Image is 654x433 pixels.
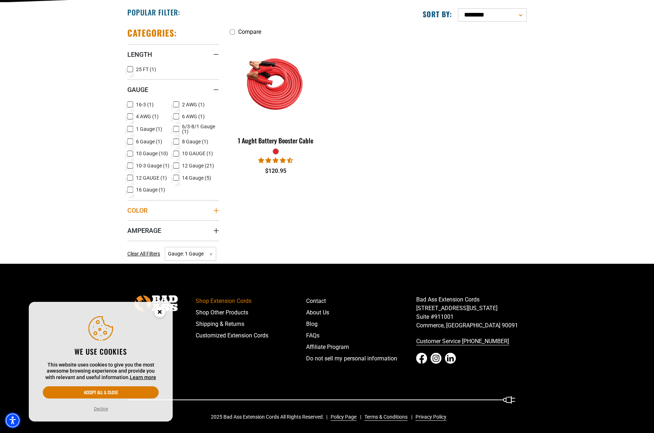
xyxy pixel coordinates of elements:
summary: Length [127,44,219,64]
span: 6/3-8/1 Gauge (1) [182,124,217,134]
span: 10-3 Gauge (1) [136,163,169,168]
span: 12 Gauge (21) [182,163,214,168]
button: Close this option [147,302,173,324]
a: Customized Extension Cords [196,330,306,341]
span: 10 Gauge (10) [136,151,168,156]
aside: Cookie Consent [29,302,173,422]
span: 4 AWG (1) [136,114,159,119]
a: About Us [306,307,417,318]
a: Privacy Policy [413,413,446,421]
span: 2 AWG (1) [182,102,205,107]
button: Accept all & close [43,386,159,399]
a: call 833-674-1699 [416,336,527,347]
h2: Popular Filter: [127,8,180,17]
a: This website uses cookies to give you the most awesome browsing experience and provide you with r... [130,374,156,380]
a: Facebook - open in a new tab [416,353,427,364]
a: Instagram - open in a new tab [431,353,441,364]
div: 1 Aught Battery Booster Cable [230,137,322,144]
button: Decline [92,405,110,413]
span: 12 GAUGE (1) [136,175,167,180]
span: 6 AWG (1) [182,114,205,119]
a: Shipping & Returns [196,318,306,330]
a: Policy Page [328,413,356,421]
a: Blog [306,318,417,330]
p: This website uses cookies to give you the most awesome browsing experience and provide you with r... [43,362,159,381]
span: 25 FT (1) [136,67,156,72]
span: 8 Gauge (1) [182,139,208,144]
a: Do not sell my personal information [306,353,417,364]
div: $120.95 [230,167,322,175]
span: Compare [238,28,261,35]
span: Gauge: 1 Gauge [165,247,216,261]
img: Bad Ass Extension Cords [135,295,178,312]
label: Sort by: [423,9,452,19]
a: Terms & Conditions [362,413,408,421]
h2: We use cookies [43,347,159,356]
a: Shop Other Products [196,307,306,318]
a: LinkedIn - open in a new tab [445,353,456,364]
span: 1 Gauge (1) [136,126,162,132]
span: 4.56 stars [258,157,293,164]
a: Gauge: 1 Gauge [165,250,216,257]
span: Clear All Filters [127,251,160,257]
a: Shop Extension Cords [196,295,306,307]
a: Contact [306,295,417,307]
span: 16-3 (1) [136,102,154,107]
div: Accessibility Menu [5,413,21,428]
summary: Color [127,200,219,220]
a: Affiliate Program [306,341,417,353]
summary: Amperage [127,220,219,240]
span: 10 GAUGE (1) [182,151,213,156]
span: Length [127,50,152,59]
span: Color [127,206,147,215]
span: 14 Gauge (5) [182,175,211,180]
img: features [231,42,321,125]
span: Amperage [127,226,161,235]
summary: Gauge [127,79,219,100]
span: 6 Gauge (1) [136,139,162,144]
a: features 1 Aught Battery Booster Cable [230,39,322,148]
span: 16 Gauge (1) [136,187,165,192]
div: 2025 Bad Ass Extension Cords All Rights Reserved. [211,413,451,421]
span: Gauge [127,86,148,94]
h2: Categories: [127,27,177,38]
a: Clear All Filters [127,250,163,258]
a: FAQs [306,330,417,341]
p: Bad Ass Extension Cords [STREET_ADDRESS][US_STATE] Suite #911001 Commerce, [GEOGRAPHIC_DATA] 90091 [416,295,527,330]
